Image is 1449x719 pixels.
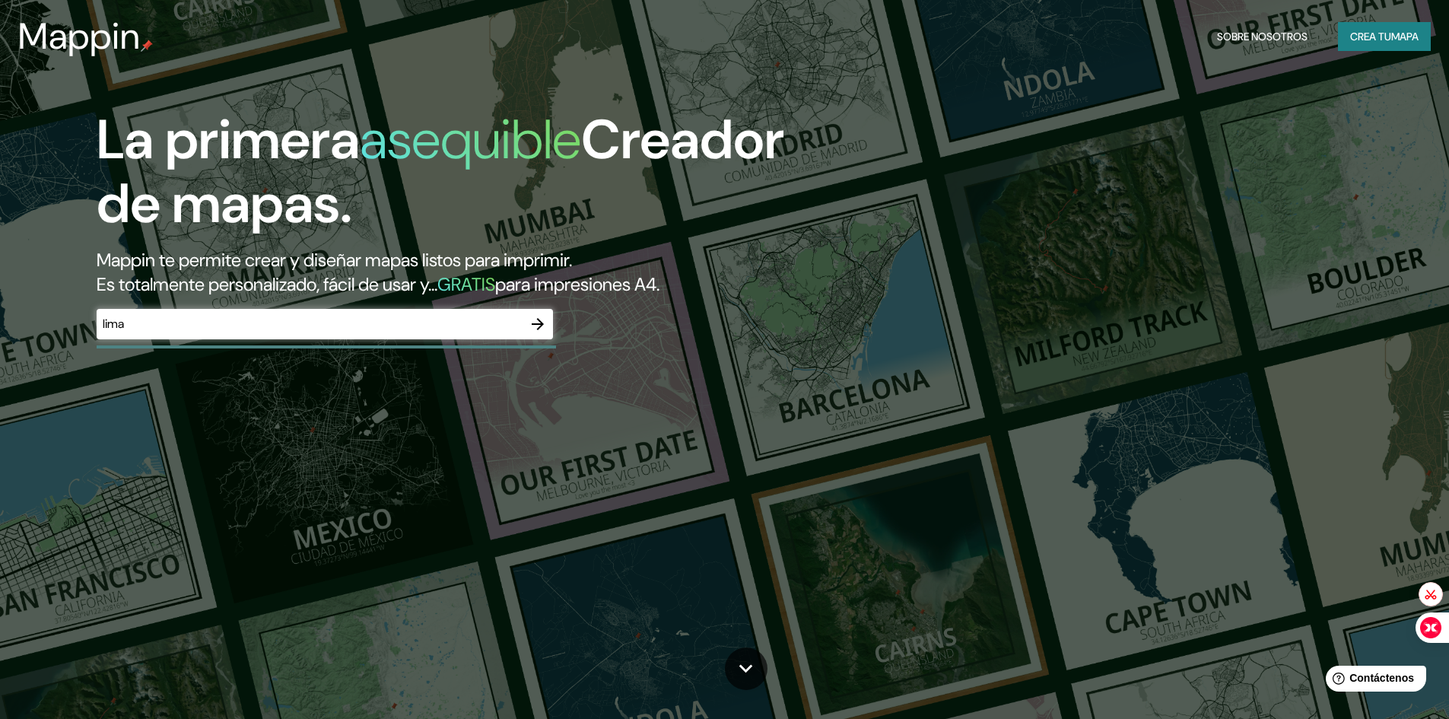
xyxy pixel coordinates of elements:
[1350,30,1391,43] font: Crea tu
[360,104,581,175] font: asequible
[1217,30,1308,43] font: Sobre nosotros
[437,272,495,296] font: GRATIS
[1211,22,1314,51] button: Sobre nosotros
[97,104,784,239] font: Creador de mapas.
[1338,22,1431,51] button: Crea tumapa
[1391,30,1419,43] font: mapa
[495,272,659,296] font: para impresiones A4.
[141,40,153,52] img: pin de mapeo
[97,315,523,332] input: Elige tu lugar favorito
[1314,660,1432,702] iframe: Lanzador de widgets de ayuda
[18,12,141,60] font: Mappin
[97,248,572,272] font: Mappin te permite crear y diseñar mapas listos para imprimir.
[97,104,360,175] font: La primera
[97,272,437,296] font: Es totalmente personalizado, fácil de usar y...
